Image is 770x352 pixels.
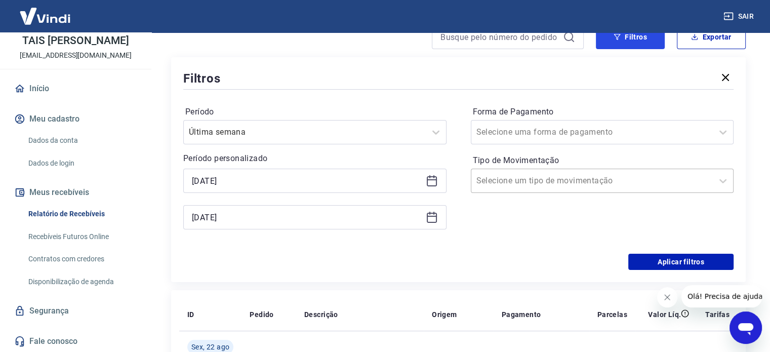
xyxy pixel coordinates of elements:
[721,7,758,26] button: Sair
[191,342,229,352] span: Sex, 22 ago
[20,50,132,61] p: [EMAIL_ADDRESS][DOMAIN_NAME]
[681,285,762,307] iframe: Mensagem da empresa
[597,309,627,320] p: Parcelas
[185,106,444,118] label: Período
[473,106,732,118] label: Forma de Pagamento
[12,77,139,100] a: Início
[24,204,139,224] a: Relatório de Recebíveis
[648,309,681,320] p: Valor Líq.
[22,35,129,46] p: TAIS [PERSON_NAME]
[502,309,541,320] p: Pagamento
[12,181,139,204] button: Meus recebíveis
[596,25,665,49] button: Filtros
[432,309,457,320] p: Origem
[250,309,273,320] p: Pedido
[24,271,139,292] a: Disponibilização de agenda
[730,311,762,344] iframe: Botão para abrir a janela de mensagens
[628,254,734,270] button: Aplicar filtros
[192,173,422,188] input: Data inicial
[304,309,338,320] p: Descrição
[192,210,422,225] input: Data final
[705,309,730,320] p: Tarifas
[24,153,139,174] a: Dados de login
[12,108,139,130] button: Meu cadastro
[183,70,221,87] h5: Filtros
[24,226,139,247] a: Recebíveis Futuros Online
[24,249,139,269] a: Contratos com credores
[187,309,194,320] p: ID
[12,300,139,322] a: Segurança
[24,130,139,151] a: Dados da conta
[440,29,559,45] input: Busque pelo número do pedido
[183,152,447,165] p: Período personalizado
[657,287,677,307] iframe: Fechar mensagem
[473,154,732,167] label: Tipo de Movimentação
[6,7,85,15] span: Olá! Precisa de ajuda?
[677,25,746,49] button: Exportar
[12,1,78,31] img: Vindi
